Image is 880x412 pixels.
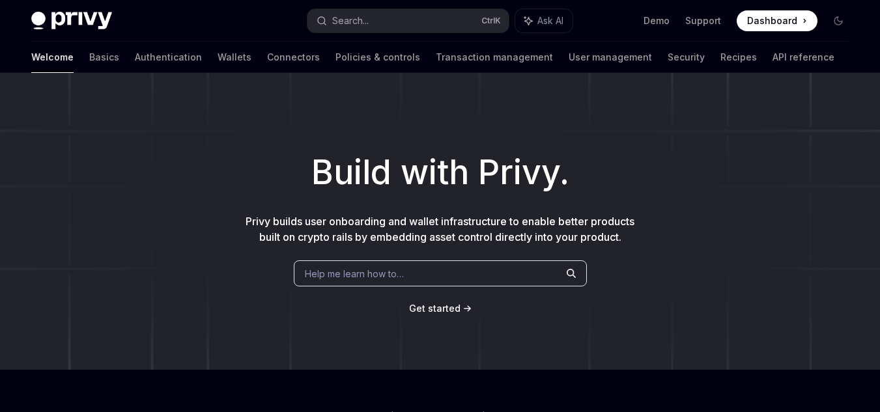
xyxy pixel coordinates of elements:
a: Authentication [135,42,202,73]
button: Search...CtrlK [307,9,509,33]
a: Security [668,42,705,73]
a: Wallets [218,42,251,73]
span: Get started [409,303,461,314]
a: Basics [89,42,119,73]
a: Policies & controls [335,42,420,73]
a: User management [569,42,652,73]
span: Dashboard [747,14,797,27]
a: Connectors [267,42,320,73]
a: Support [685,14,721,27]
button: Ask AI [515,9,573,33]
a: Demo [644,14,670,27]
a: Get started [409,302,461,315]
span: Help me learn how to… [305,267,404,281]
a: API reference [773,42,834,73]
div: Search... [332,13,369,29]
h1: Build with Privy. [21,147,859,198]
a: Welcome [31,42,74,73]
button: Toggle dark mode [828,10,849,31]
a: Recipes [720,42,757,73]
img: dark logo [31,12,112,30]
span: Ctrl K [481,16,501,26]
a: Transaction management [436,42,553,73]
span: Privy builds user onboarding and wallet infrastructure to enable better products built on crypto ... [246,215,634,243]
span: Ask AI [537,14,563,27]
a: Dashboard [737,10,817,31]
